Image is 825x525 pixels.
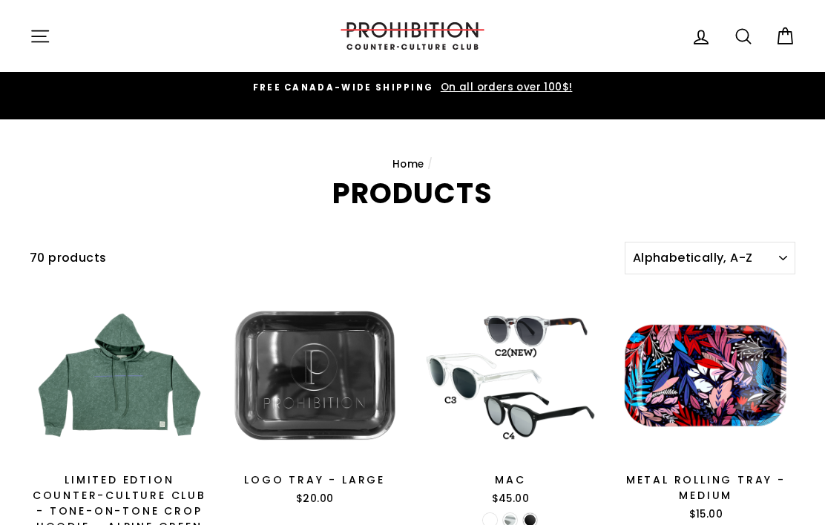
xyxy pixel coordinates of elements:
div: $15.00 [617,507,796,522]
nav: breadcrumbs [30,156,795,173]
div: $45.00 [421,492,600,506]
a: LOGO TRAY - LARGE$20.00 [226,285,405,511]
span: FREE CANADA-WIDE SHIPPING [253,82,434,93]
span: On all orders over 100$! [437,80,573,94]
a: FREE CANADA-WIDE SHIPPING On all orders over 100$! [33,79,792,96]
a: MAC$45.00 [421,285,600,511]
div: MAC [421,472,600,488]
div: $20.00 [226,492,405,506]
h1: Products [30,179,795,208]
div: 70 products [30,248,619,268]
img: PROHIBITION COUNTER-CULTURE CLUB [338,22,487,50]
span: / [427,157,433,171]
div: LOGO TRAY - LARGE [226,472,405,488]
div: METAL ROLLING TRAY - MEDIUM [617,472,796,503]
a: Home [392,157,424,171]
